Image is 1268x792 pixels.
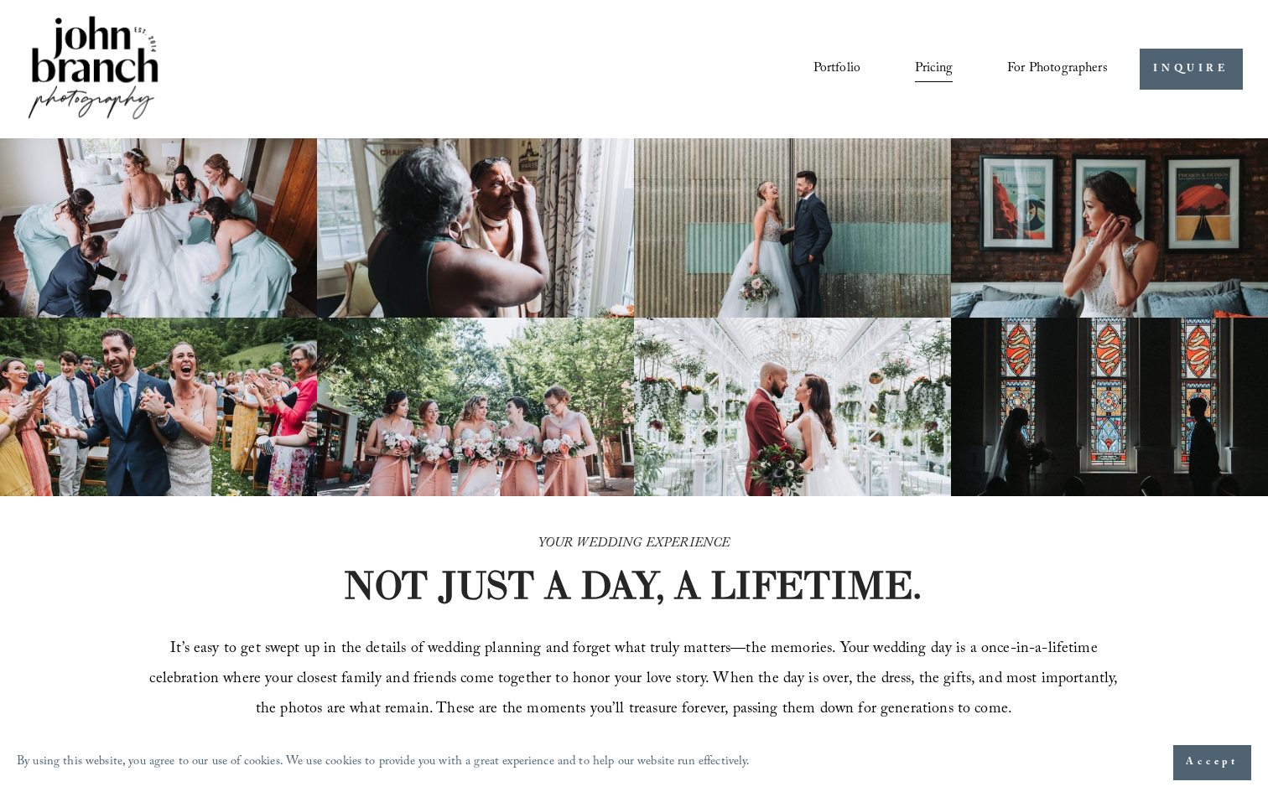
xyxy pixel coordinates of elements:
img: Bride and groom standing in an elegant greenhouse with chandeliers and lush greenery. [634,318,951,497]
img: A bride and groom standing together, laughing, with the bride holding a bouquet in front of a cor... [634,138,951,318]
span: It’s easy to get swept up in the details of wedding planning and forget what truly matters—the me... [149,637,1122,723]
a: INQUIRE [1140,49,1243,90]
a: Pricing [915,54,953,83]
img: Bride adjusting earring in front of framed posters on a brick wall. [951,138,1268,318]
span: Accept [1186,754,1239,771]
a: folder dropdown [1007,54,1108,83]
strong: NOT JUST A DAY, A LIFETIME. [343,561,922,609]
img: Silhouettes of a bride and groom facing each other in a church, with colorful stained glass windo... [951,318,1268,497]
a: Portfolio [813,54,860,83]
span: For Photographers [1007,56,1108,82]
img: Woman applying makeup to another woman near a window with floral curtains and autumn flowers. [317,138,634,318]
img: John Branch IV Photography [25,13,161,126]
em: YOUR WEDDING EXPERIENCE [538,533,730,556]
img: A bride and four bridesmaids in pink dresses, holding bouquets with pink and white flowers, smili... [317,318,634,497]
button: Accept [1173,745,1251,780]
p: By using this website, you agree to our use of cookies. We use cookies to provide you with a grea... [17,751,751,775]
